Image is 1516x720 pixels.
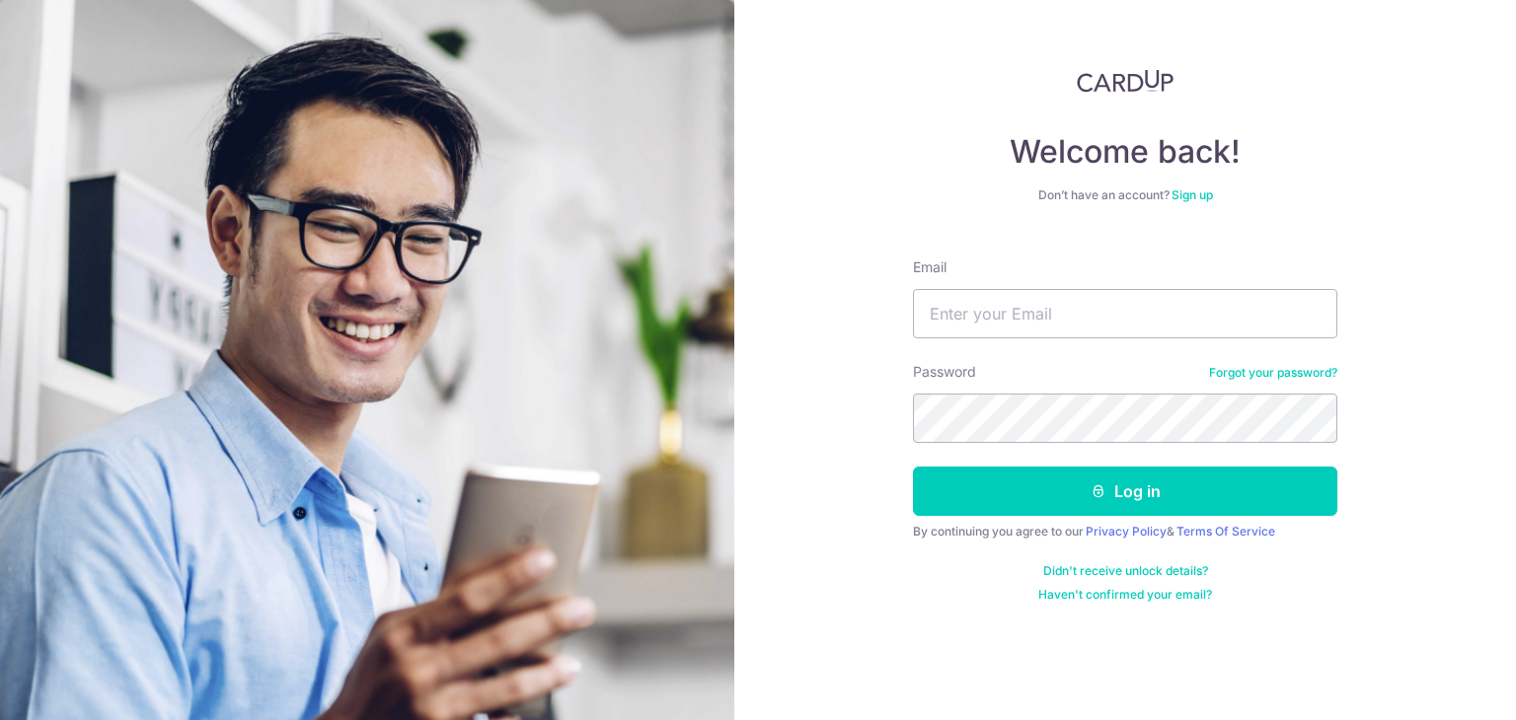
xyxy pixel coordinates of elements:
[913,524,1337,540] div: By continuing you agree to our &
[1172,187,1213,202] a: Sign up
[1209,365,1337,381] a: Forgot your password?
[1077,69,1174,93] img: CardUp Logo
[1176,524,1275,539] a: Terms Of Service
[1038,587,1212,603] a: Haven't confirmed your email?
[913,467,1337,516] button: Log in
[913,362,976,382] label: Password
[1043,563,1208,579] a: Didn't receive unlock details?
[913,289,1337,338] input: Enter your Email
[913,187,1337,203] div: Don’t have an account?
[913,257,947,277] label: Email
[913,132,1337,172] h4: Welcome back!
[1086,524,1167,539] a: Privacy Policy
